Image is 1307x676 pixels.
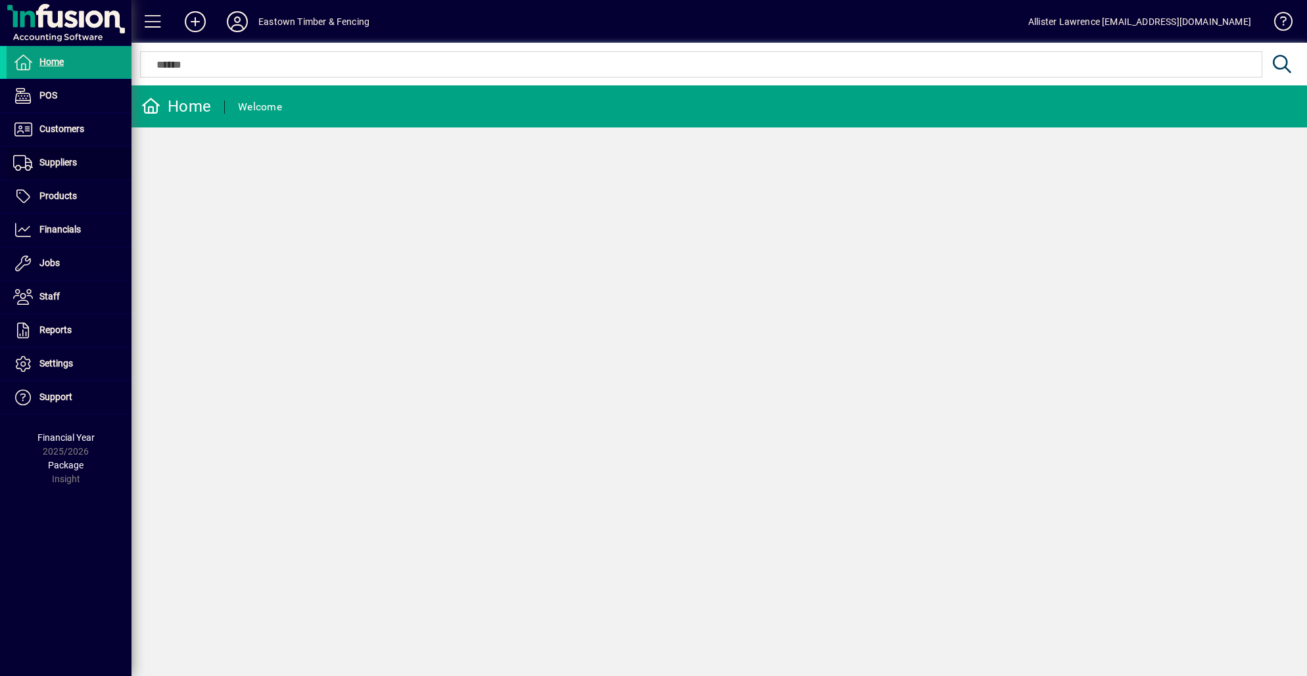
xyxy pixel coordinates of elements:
[39,224,81,235] span: Financials
[39,392,72,402] span: Support
[39,291,60,302] span: Staff
[1264,3,1291,45] a: Knowledge Base
[7,281,131,313] a: Staff
[174,10,216,34] button: Add
[37,432,95,443] span: Financial Year
[7,314,131,347] a: Reports
[7,214,131,246] a: Financials
[39,124,84,134] span: Customers
[216,10,258,34] button: Profile
[238,97,282,118] div: Welcome
[39,258,60,268] span: Jobs
[39,358,73,369] span: Settings
[7,381,131,414] a: Support
[141,96,211,117] div: Home
[7,247,131,280] a: Jobs
[258,11,369,32] div: Eastown Timber & Fencing
[48,460,83,470] span: Package
[39,325,72,335] span: Reports
[7,113,131,146] a: Customers
[7,348,131,380] a: Settings
[7,146,131,179] a: Suppliers
[39,90,57,101] span: POS
[1028,11,1251,32] div: Allister Lawrence [EMAIL_ADDRESS][DOMAIN_NAME]
[7,79,131,112] a: POS
[39,191,77,201] span: Products
[39,56,64,67] span: Home
[39,157,77,168] span: Suppliers
[7,180,131,213] a: Products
